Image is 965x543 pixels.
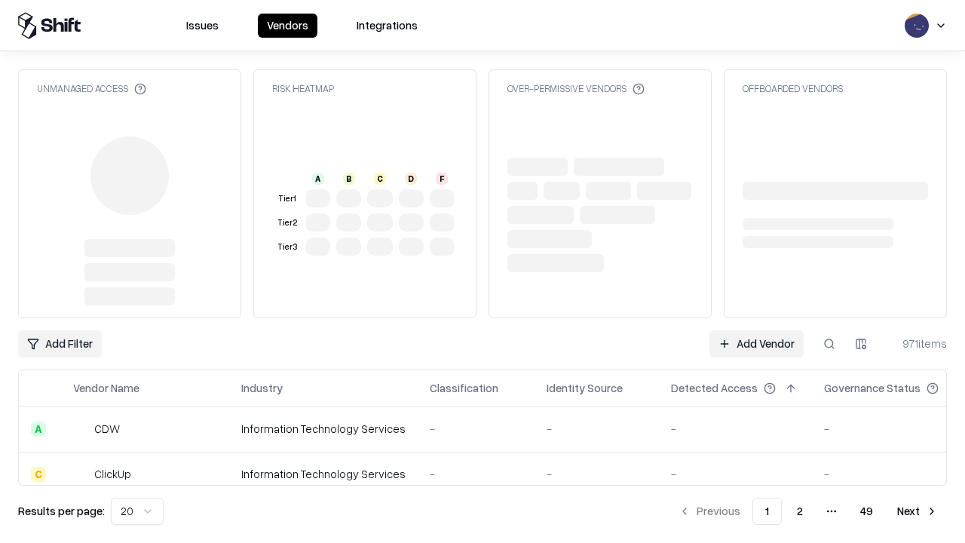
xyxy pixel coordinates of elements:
div: Information Technology Services [241,466,406,482]
div: B [343,173,355,185]
div: Industry [241,380,283,396]
img: CDW [73,422,88,437]
div: F [436,173,448,185]
div: Vendor Name [73,380,139,396]
button: Issues [177,14,228,38]
button: Add Filter [18,330,102,357]
div: C [31,467,46,482]
div: Governance Status [824,380,921,396]
button: Next [888,498,947,525]
div: Tier 3 [275,241,299,253]
div: C [374,173,386,185]
div: - [547,421,647,437]
div: - [824,466,963,482]
p: Results per page: [18,503,105,519]
div: Tier 2 [275,216,299,229]
button: 49 [848,498,885,525]
div: Information Technology Services [241,421,406,437]
div: Offboarded Vendors [743,82,843,95]
div: CDW [94,421,120,437]
button: 1 [752,498,782,525]
button: Integrations [348,14,427,38]
div: Risk Heatmap [272,82,334,95]
div: 971 items [887,336,947,351]
div: D [405,173,417,185]
button: Vendors [258,14,317,38]
a: Add Vendor [709,330,804,357]
div: - [430,421,522,437]
div: ClickUp [94,466,131,482]
button: 2 [785,498,815,525]
div: - [671,466,800,482]
div: Tier 1 [275,192,299,205]
div: Over-Permissive Vendors [507,82,645,95]
div: - [430,466,522,482]
nav: pagination [669,498,947,525]
div: Detected Access [671,380,758,396]
div: Identity Source [547,380,623,396]
div: - [671,421,800,437]
div: - [547,466,647,482]
div: A [312,173,324,185]
img: ClickUp [73,467,88,482]
div: - [824,421,963,437]
div: Unmanaged Access [37,82,146,95]
div: Classification [430,380,498,396]
div: A [31,422,46,437]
